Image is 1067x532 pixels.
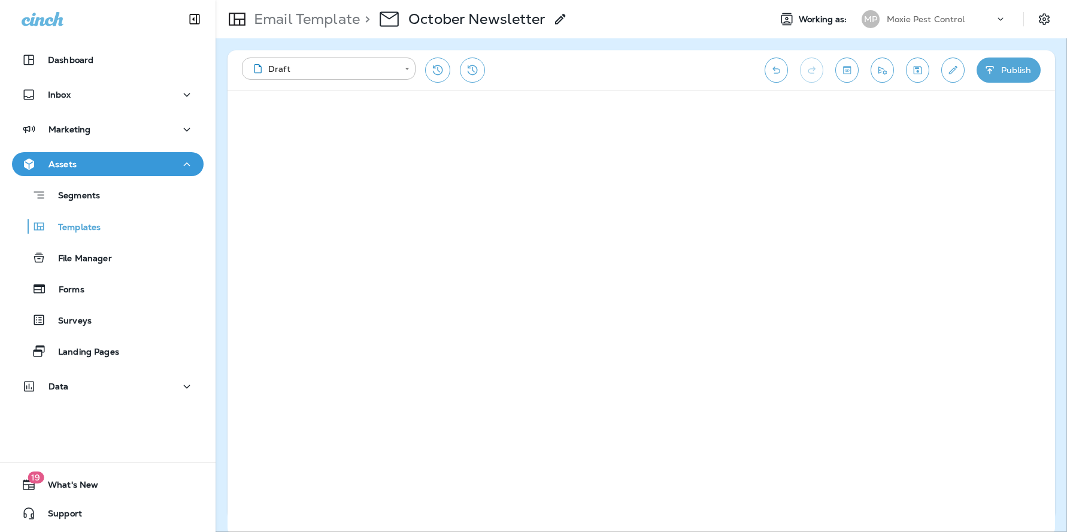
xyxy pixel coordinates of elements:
p: Surveys [46,316,92,327]
p: Segments [46,191,100,202]
p: > [360,10,370,28]
p: Dashboard [48,55,93,65]
button: Toggle preview [835,58,859,83]
button: Undo [765,58,788,83]
button: Collapse Sidebar [178,7,211,31]
p: Templates [46,222,101,234]
button: Edit details [941,58,965,83]
p: Marketing [48,125,90,134]
p: Landing Pages [46,347,119,358]
p: Data [48,382,69,391]
div: MP [862,10,880,28]
p: File Manager [46,253,112,265]
p: Forms [47,285,84,296]
div: Draft [250,63,396,75]
button: Save [906,58,929,83]
span: What's New [36,480,98,494]
p: Assets [48,159,77,169]
button: Publish [977,58,1041,83]
p: Email Template [249,10,360,28]
button: Restore from previous version [425,58,450,83]
p: October Newsletter [408,10,546,28]
span: Working as: [799,14,850,25]
span: 19 [28,471,44,483]
button: View Changelog [460,58,485,83]
span: Support [36,509,82,523]
button: Settings [1033,8,1055,30]
p: Moxie Pest Control [887,14,965,24]
p: Inbox [48,90,71,99]
button: Send test email [871,58,894,83]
